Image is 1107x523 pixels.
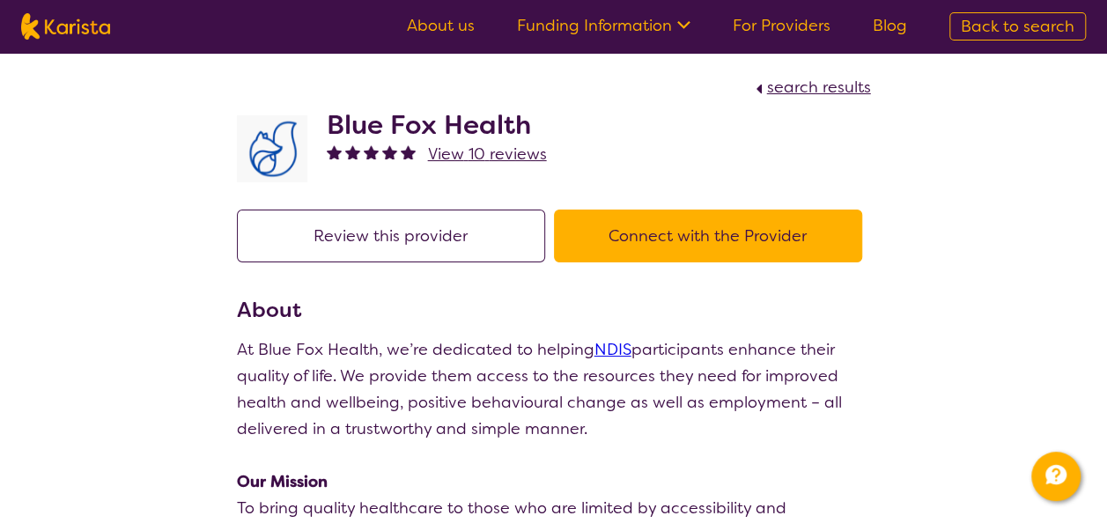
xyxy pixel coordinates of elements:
[407,15,475,36] a: About us
[237,471,328,492] strong: Our Mission
[554,210,862,262] button: Connect with the Provider
[237,294,871,326] h3: About
[428,141,547,167] a: View 10 reviews
[767,77,871,98] span: search results
[733,15,830,36] a: For Providers
[961,16,1074,37] span: Back to search
[517,15,690,36] a: Funding Information
[554,225,871,247] a: Connect with the Provider
[594,339,631,360] a: NDIS
[382,144,397,159] img: fullstar
[327,109,547,141] h2: Blue Fox Health
[401,144,416,159] img: fullstar
[364,144,379,159] img: fullstar
[751,77,871,98] a: search results
[21,13,110,40] img: Karista logo
[1031,452,1081,501] button: Channel Menu
[873,15,907,36] a: Blog
[428,144,547,165] span: View 10 reviews
[949,12,1086,41] a: Back to search
[345,144,360,159] img: fullstar
[237,336,871,442] p: At Blue Fox Health, we’re dedicated to helping participants enhance their quality of life. We pro...
[237,210,545,262] button: Review this provider
[237,225,554,247] a: Review this provider
[327,144,342,159] img: fullstar
[237,115,307,182] img: lyehhyr6avbivpacwqcf.png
